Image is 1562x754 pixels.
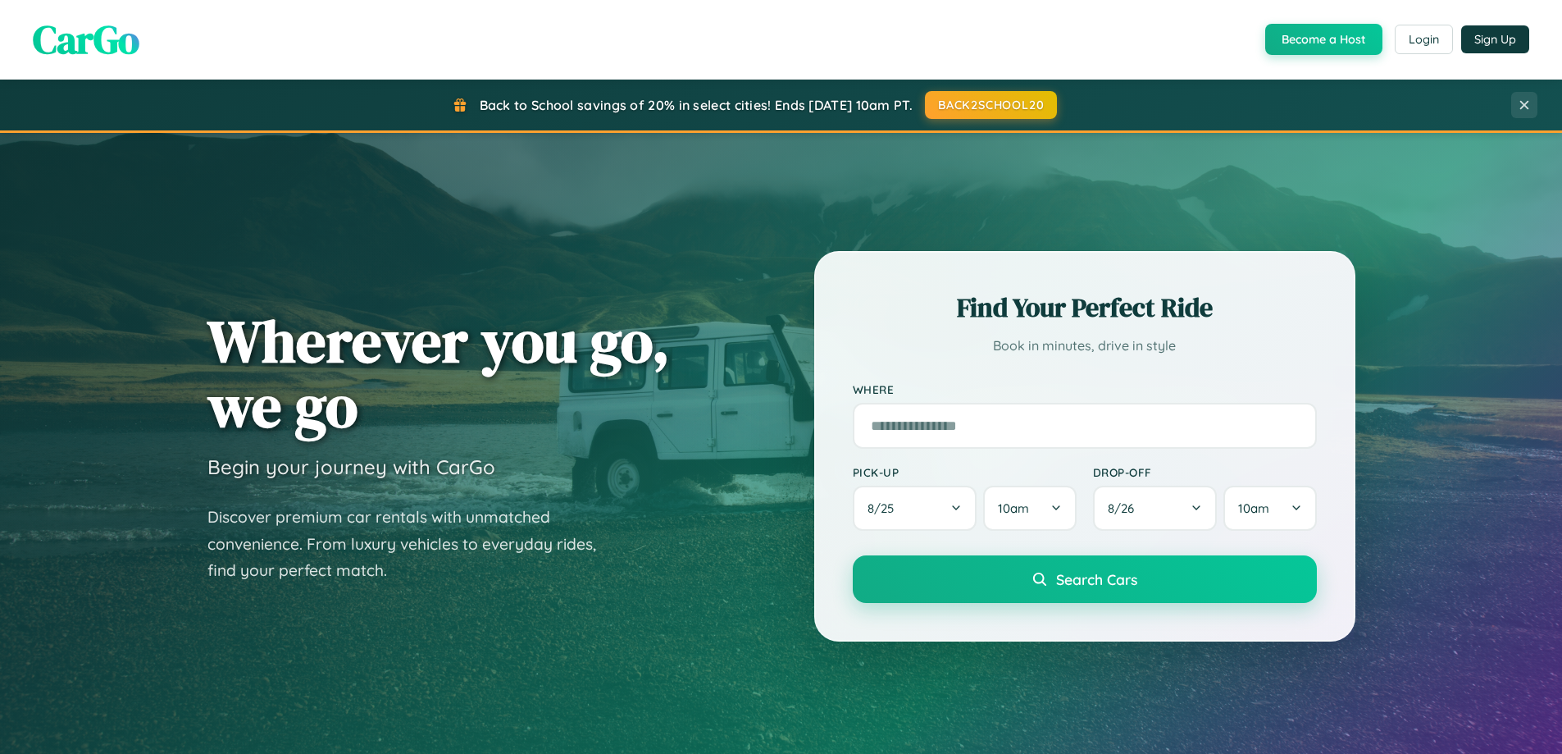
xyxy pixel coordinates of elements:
span: 10am [1238,500,1269,516]
span: Search Cars [1056,570,1137,588]
h2: Find Your Perfect Ride [853,290,1317,326]
span: 8 / 26 [1108,500,1142,516]
label: Pick-up [853,465,1077,479]
p: Book in minutes, drive in style [853,334,1317,358]
span: 8 / 25 [868,500,902,516]
button: Search Cars [853,555,1317,603]
button: Become a Host [1265,24,1382,55]
button: 10am [1223,486,1316,531]
button: 8/25 [853,486,977,531]
label: Drop-off [1093,465,1317,479]
button: 8/26 [1093,486,1218,531]
label: Where [853,382,1317,396]
span: 10am [998,500,1029,516]
p: Discover premium car rentals with unmatched convenience. From luxury vehicles to everyday rides, ... [207,504,617,584]
h1: Wherever you go, we go [207,308,670,438]
button: 10am [983,486,1076,531]
button: BACK2SCHOOL20 [925,91,1057,119]
span: CarGo [33,12,139,66]
button: Login [1395,25,1453,54]
span: Back to School savings of 20% in select cities! Ends [DATE] 10am PT. [480,97,913,113]
h3: Begin your journey with CarGo [207,455,495,479]
button: Sign Up [1461,25,1529,53]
